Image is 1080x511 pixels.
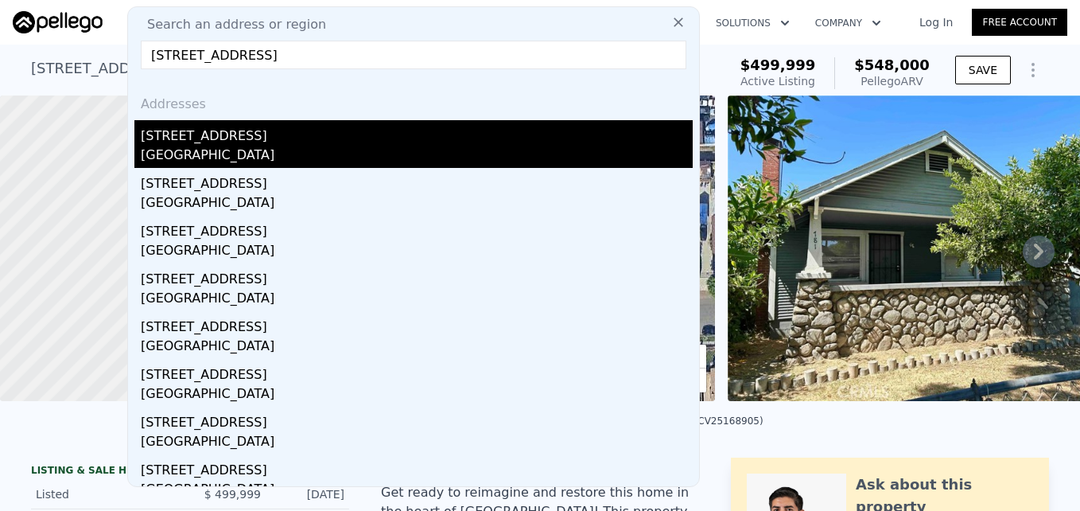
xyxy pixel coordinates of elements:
div: [GEOGRAPHIC_DATA] [141,146,693,168]
div: [STREET_ADDRESS] [141,120,693,146]
span: $548,000 [854,57,930,73]
div: [STREET_ADDRESS] [141,263,693,289]
div: [GEOGRAPHIC_DATA] [141,241,693,263]
img: Pellego [13,11,103,33]
div: [GEOGRAPHIC_DATA] [141,432,693,454]
div: [STREET_ADDRESS] [141,168,693,193]
div: Listed [36,486,177,502]
span: Active Listing [740,75,815,88]
button: Show Options [1017,54,1049,86]
div: Pellego ARV [854,73,930,89]
div: [DATE] [274,486,344,502]
input: Enter an address, city, region, neighborhood or zip code [141,41,686,69]
div: [GEOGRAPHIC_DATA] [141,337,693,359]
button: SAVE [955,56,1011,84]
div: [GEOGRAPHIC_DATA] [141,480,693,502]
span: $ 499,999 [204,488,261,501]
div: [STREET_ADDRESS] , Pomona , CA 91768 [31,57,319,80]
a: Log In [900,14,972,30]
div: [STREET_ADDRESS] [141,407,693,432]
div: LISTING & SALE HISTORY [31,464,349,480]
a: Free Account [972,9,1067,36]
div: [GEOGRAPHIC_DATA] [141,289,693,311]
span: $499,999 [740,57,816,73]
div: [GEOGRAPHIC_DATA] [141,384,693,407]
div: [STREET_ADDRESS] [141,454,693,480]
div: Addresses [134,82,693,120]
span: Search an address or region [134,15,326,34]
div: [STREET_ADDRESS] [141,359,693,384]
button: Solutions [703,9,802,37]
div: [GEOGRAPHIC_DATA] [141,193,693,216]
div: [STREET_ADDRESS] [141,311,693,337]
div: [STREET_ADDRESS] [141,216,693,241]
button: Company [802,9,894,37]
